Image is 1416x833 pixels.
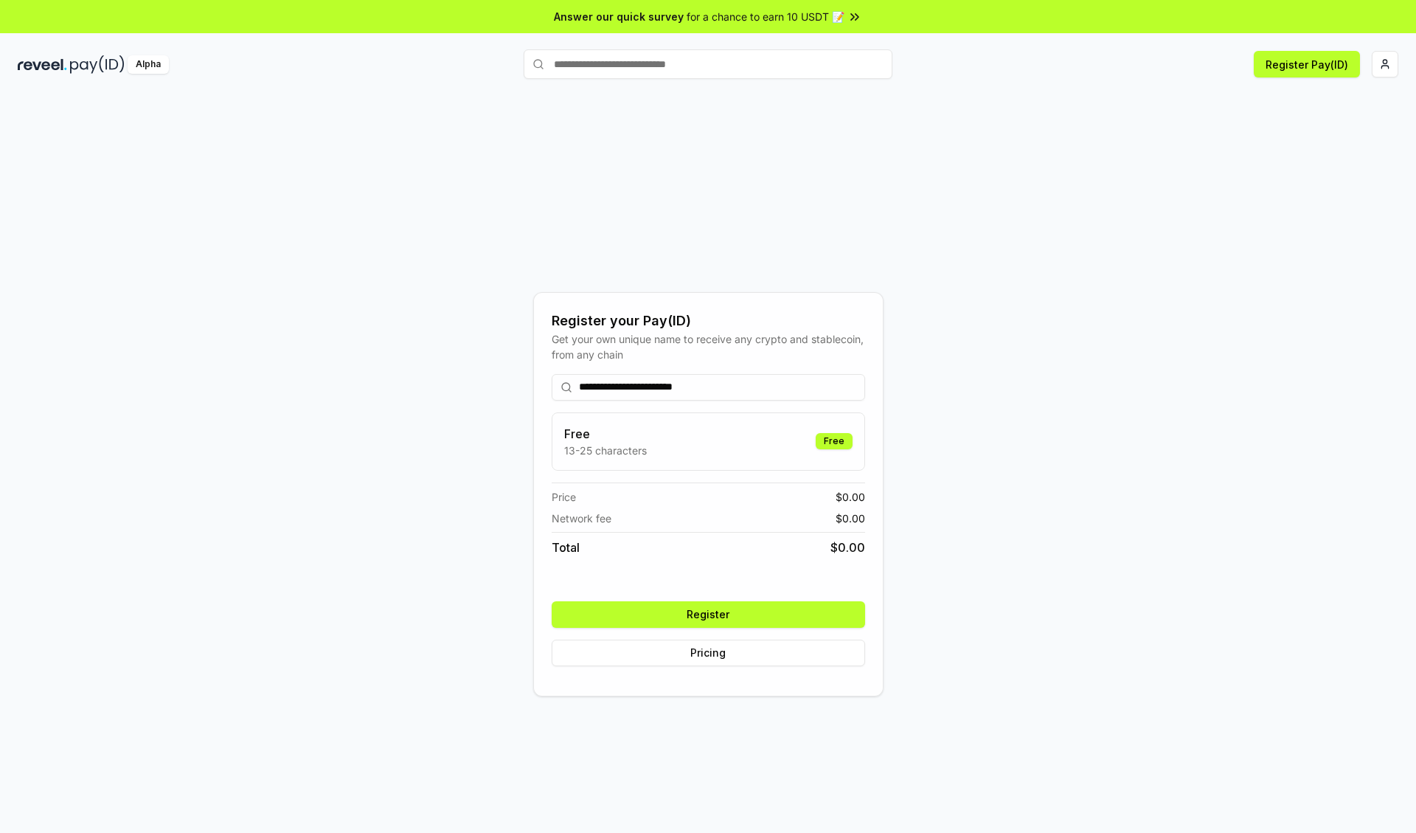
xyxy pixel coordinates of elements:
[552,511,611,526] span: Network fee
[552,331,865,362] div: Get your own unique name to receive any crypto and stablecoin, from any chain
[552,601,865,628] button: Register
[128,55,169,74] div: Alpha
[70,55,125,74] img: pay_id
[836,489,865,505] span: $ 0.00
[1254,51,1360,77] button: Register Pay(ID)
[830,539,865,556] span: $ 0.00
[564,425,647,443] h3: Free
[552,489,576,505] span: Price
[18,55,67,74] img: reveel_dark
[687,9,844,24] span: for a chance to earn 10 USDT 📝
[816,433,853,449] div: Free
[552,311,865,331] div: Register your Pay(ID)
[554,9,684,24] span: Answer our quick survey
[552,640,865,666] button: Pricing
[552,539,580,556] span: Total
[836,511,865,526] span: $ 0.00
[564,443,647,458] p: 13-25 characters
